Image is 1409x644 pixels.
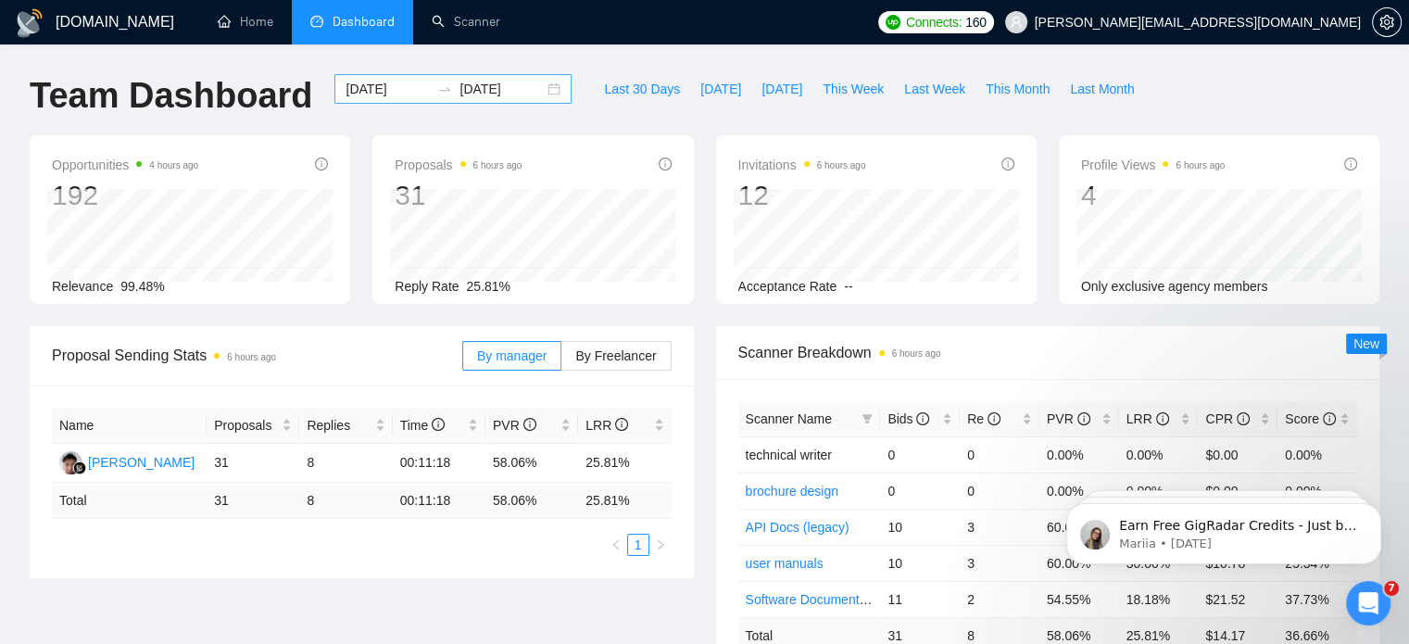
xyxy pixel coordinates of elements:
th: Name [52,408,207,444]
iframe: Intercom live chat [1346,581,1390,625]
span: info-circle [916,412,929,425]
a: setting [1372,15,1402,30]
span: to [437,82,452,96]
td: 25.81 % [578,483,671,519]
span: info-circle [615,418,628,431]
span: Last 30 Days [604,79,680,99]
td: 31 [207,483,299,519]
span: Re [967,411,1000,426]
td: $0.00 [1198,436,1277,473]
span: info-circle [1077,412,1090,425]
span: Profile Views [1081,154,1226,176]
span: Replies [307,415,371,436]
div: 192 [52,178,198,213]
span: info-circle [315,158,328,170]
span: This Week [823,79,884,99]
a: searchScanner [432,14,500,30]
span: Bids [887,411,929,426]
span: By Freelancer [575,348,656,363]
li: Previous Page [605,534,627,556]
span: info-circle [1156,412,1169,425]
input: End date [459,79,544,99]
td: 00:11:18 [393,444,485,483]
td: 11 [880,581,960,617]
span: By manager [477,348,547,363]
div: 4 [1081,178,1226,213]
button: Last Month [1060,74,1144,104]
a: brochure design [746,484,838,499]
a: Software Documentation [746,592,887,607]
time: 4 hours ago [149,160,198,170]
td: 0.00% [1039,436,1119,473]
td: 10 [880,509,960,545]
a: RP[PERSON_NAME] [59,454,195,469]
td: 10 [880,545,960,581]
time: 6 hours ago [1176,160,1225,170]
button: [DATE] [751,74,812,104]
td: 37.73% [1277,581,1357,617]
span: LRR [1126,411,1169,426]
img: upwork-logo.png [886,15,900,30]
th: Replies [299,408,392,444]
td: 2 [960,581,1039,617]
span: info-circle [523,418,536,431]
span: Proposals [395,154,522,176]
span: Dashboard [333,14,395,30]
span: This Month [986,79,1050,99]
div: 31 [395,178,522,213]
h1: Team Dashboard [30,74,312,118]
time: 6 hours ago [892,348,941,359]
span: info-circle [1323,412,1336,425]
time: 6 hours ago [817,160,866,170]
td: $21.52 [1198,581,1277,617]
img: logo [15,8,44,38]
div: [PERSON_NAME] [88,452,195,473]
button: right [649,534,672,556]
button: left [605,534,627,556]
td: 58.06% [485,444,578,483]
button: This Month [975,74,1060,104]
td: 25.81% [578,444,671,483]
span: info-circle [1344,158,1357,170]
button: This Week [812,74,894,104]
span: 99.48% [120,279,164,294]
td: 8 [299,444,392,483]
button: Last Week [894,74,975,104]
div: 12 [738,178,866,213]
span: info-circle [1237,412,1250,425]
span: info-circle [432,418,445,431]
td: 0 [880,436,960,473]
span: PVR [493,418,536,433]
span: [DATE] [761,79,802,99]
span: 25.81% [467,279,510,294]
time: 6 hours ago [227,352,276,362]
span: Scanner Name [746,411,832,426]
span: PVR [1047,411,1090,426]
a: API Docs (legacy) [746,520,849,535]
li: Next Page [649,534,672,556]
span: 7 [1384,581,1399,596]
button: setting [1372,7,1402,37]
span: user [1010,16,1023,29]
th: Proposals [207,408,299,444]
img: gigradar-bm.png [73,461,86,474]
span: Opportunities [52,154,198,176]
button: Last 30 Days [594,74,690,104]
span: New [1353,336,1379,351]
span: left [610,539,622,550]
td: 0 [880,473,960,509]
span: Relevance [52,279,113,294]
span: Score [1285,411,1335,426]
time: 6 hours ago [473,160,522,170]
td: 3 [960,545,1039,581]
span: dashboard [310,15,323,28]
span: LRR [585,418,628,433]
td: 0.00% [1119,436,1199,473]
span: Invitations [738,154,866,176]
span: Acceptance Rate [738,279,837,294]
td: 0.00% [1277,436,1357,473]
span: right [655,539,666,550]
